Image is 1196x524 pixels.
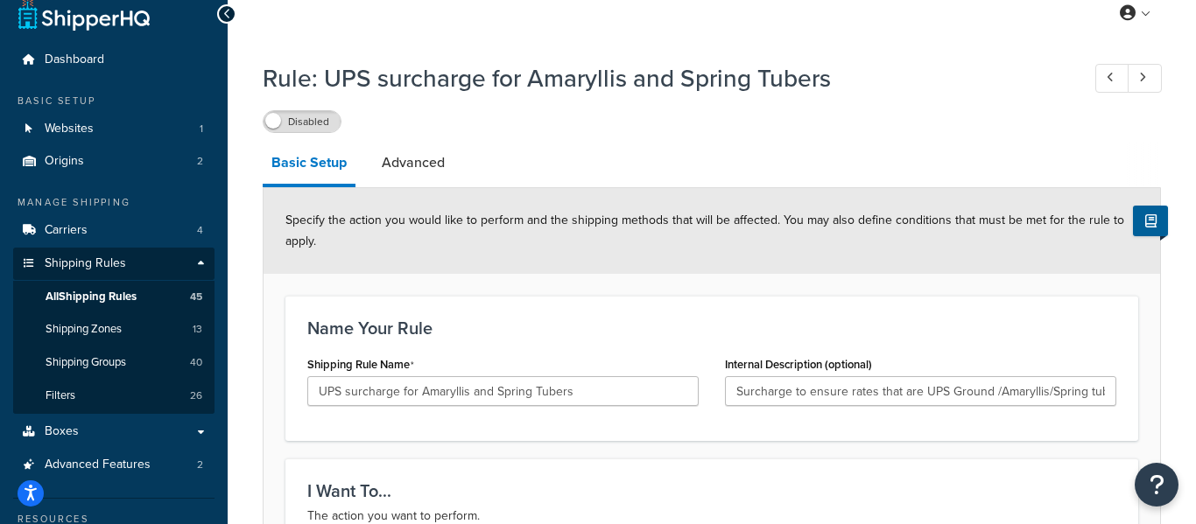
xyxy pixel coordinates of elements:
[190,388,202,403] span: 26
[197,154,203,169] span: 2
[45,424,79,439] span: Boxes
[45,122,94,136] span: Websites
[307,481,1116,500] h3: I Want To...
[13,145,215,178] li: Origins
[13,346,215,379] li: Shipping Groups
[13,380,215,412] a: Filters26
[13,313,215,346] li: Shipping Zones
[1095,64,1129,93] a: Previous Record
[193,322,202,337] span: 13
[13,214,215,247] li: Carriers
[307,358,414,372] label: Shipping Rule Name
[373,142,454,184] a: Advanced
[13,346,215,379] a: Shipping Groups40
[197,223,203,238] span: 4
[13,449,215,481] a: Advanced Features2
[13,380,215,412] li: Filters
[13,313,215,346] a: Shipping Zones13
[45,52,104,67] span: Dashboard
[13,94,215,108] div: Basic Setup
[46,388,75,403] span: Filters
[13,145,215,178] a: Origins2
[13,113,215,145] a: Websites1
[197,458,203,472] span: 2
[46,290,137,304] span: All Shipping Rules
[45,256,126,271] span: Shipping Rules
[725,358,872,371] label: Internal Description (optional)
[1133,206,1168,236] button: Show Help Docs
[13,248,215,414] li: Shipping Rules
[45,154,84,169] span: Origins
[285,211,1124,250] span: Specify the action you would like to perform and the shipping methods that will be affected. You ...
[190,355,202,370] span: 40
[263,142,355,187] a: Basic Setup
[190,290,202,304] span: 45
[13,44,215,76] a: Dashboard
[45,223,88,238] span: Carriers
[264,111,341,132] label: Disabled
[263,61,1063,95] h1: Rule: UPS surcharge for Amaryllis and Spring Tubers
[13,416,215,448] a: Boxes
[1128,64,1162,93] a: Next Record
[13,113,215,145] li: Websites
[13,214,215,247] a: Carriers4
[46,355,126,370] span: Shipping Groups
[13,248,215,280] a: Shipping Rules
[46,322,122,337] span: Shipping Zones
[13,195,215,210] div: Manage Shipping
[13,281,215,313] a: AllShipping Rules45
[13,449,215,481] li: Advanced Features
[307,318,1116,338] h3: Name Your Rule
[1135,463,1178,507] button: Open Resource Center
[200,122,203,136] span: 1
[45,458,151,472] span: Advanced Features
